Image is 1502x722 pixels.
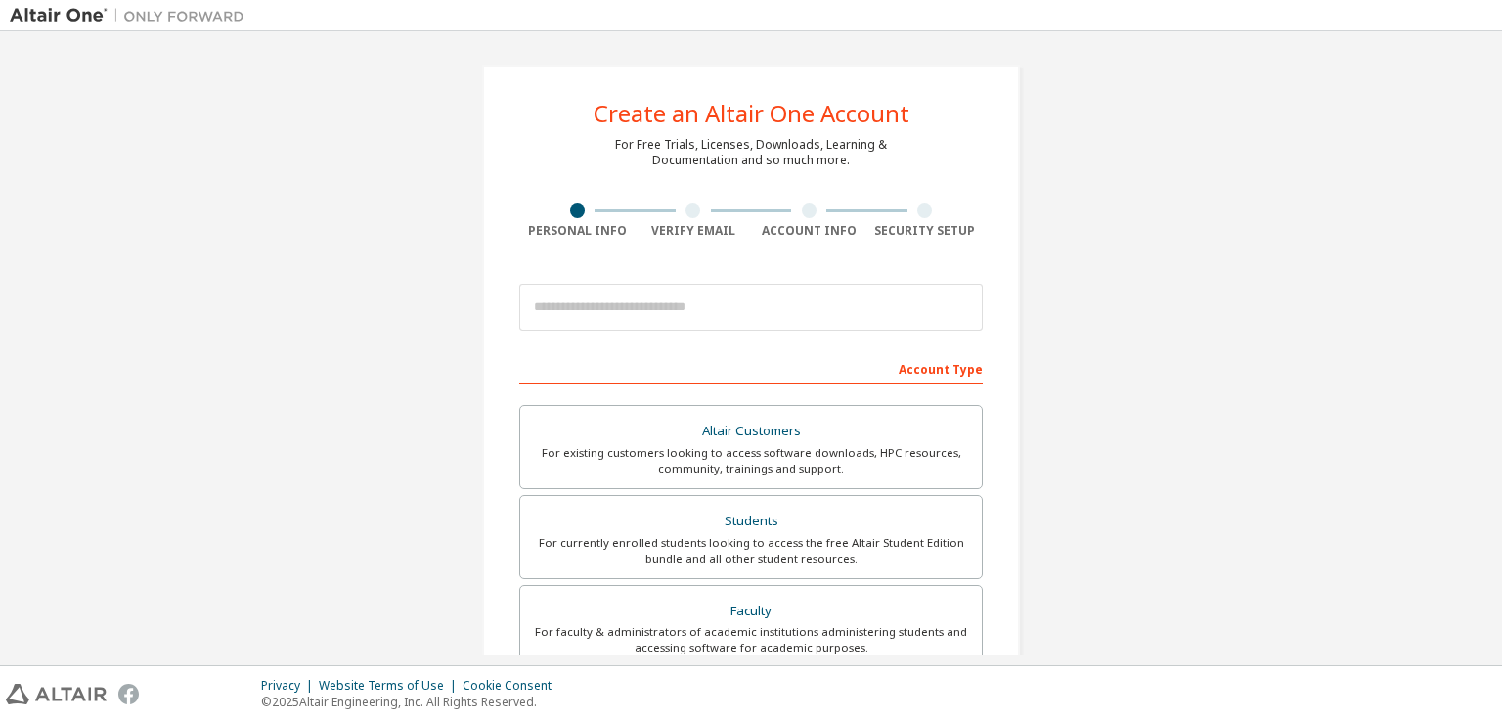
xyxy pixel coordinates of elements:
[867,223,984,239] div: Security Setup
[615,137,887,168] div: For Free Trials, Licenses, Downloads, Learning & Documentation and so much more.
[636,223,752,239] div: Verify Email
[532,508,970,535] div: Students
[519,223,636,239] div: Personal Info
[6,684,107,704] img: altair_logo.svg
[10,6,254,25] img: Altair One
[319,678,463,694] div: Website Terms of Use
[532,445,970,476] div: For existing customers looking to access software downloads, HPC resources, community, trainings ...
[532,418,970,445] div: Altair Customers
[594,102,909,125] div: Create an Altair One Account
[261,678,319,694] div: Privacy
[463,678,563,694] div: Cookie Consent
[532,598,970,625] div: Faculty
[519,352,983,384] div: Account Type
[261,694,563,710] p: © 2025 Altair Engineering, Inc. All Rights Reserved.
[532,535,970,566] div: For currently enrolled students looking to access the free Altair Student Edition bundle and all ...
[118,684,139,704] img: facebook.svg
[532,624,970,655] div: For faculty & administrators of academic institutions administering students and accessing softwa...
[751,223,867,239] div: Account Info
